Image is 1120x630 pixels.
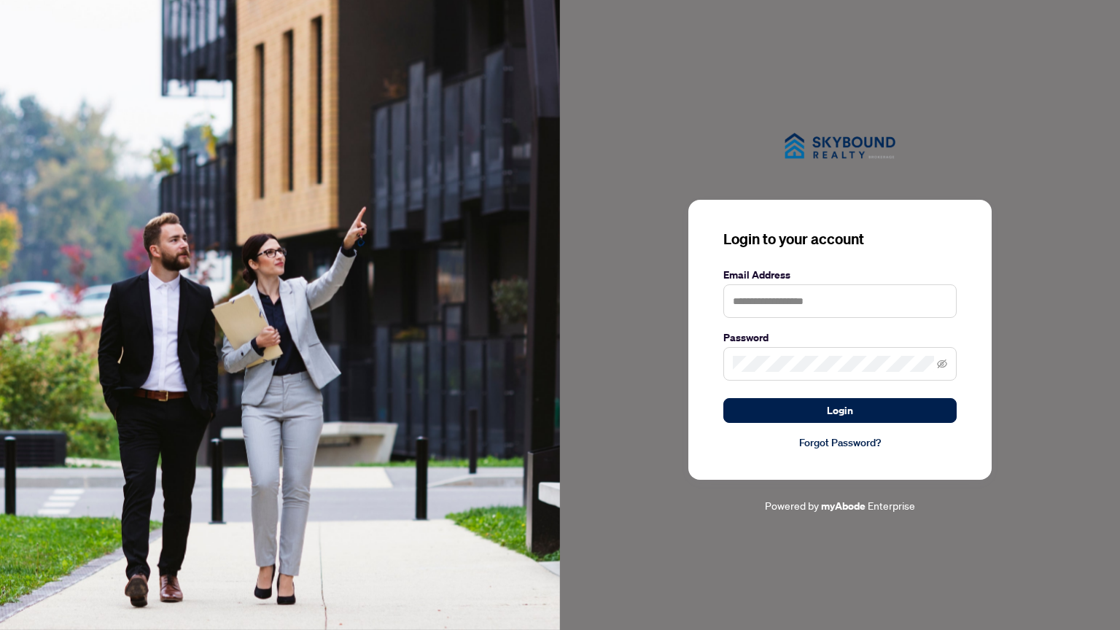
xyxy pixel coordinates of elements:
span: Login [827,399,853,422]
h3: Login to your account [723,229,957,249]
label: Password [723,330,957,346]
img: ma-logo [767,116,913,176]
a: Forgot Password? [723,435,957,451]
span: Powered by [765,499,819,512]
button: Login [723,398,957,423]
span: Enterprise [868,499,915,512]
label: Email Address [723,267,957,283]
span: eye-invisible [937,359,947,369]
a: myAbode [821,498,866,514]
